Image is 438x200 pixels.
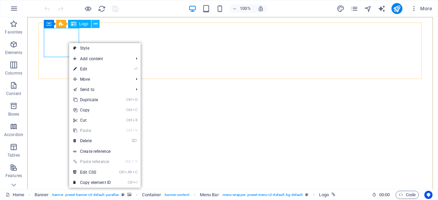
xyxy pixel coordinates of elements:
a: Send to [69,84,130,95]
span: Move [69,74,130,84]
span: . menu-wrapper .preset-menu-v2-default .bg-default [222,191,303,199]
i: This element is a customizable preset [305,193,308,197]
p: Elements [5,50,23,55]
h6: 100% [240,4,251,13]
i: This element contains a background [127,193,131,197]
a: CtrlXCut [69,115,115,125]
a: ⏎Edit [69,64,115,74]
i: Ctrl [128,180,133,185]
span: Click to select. Double-click to edit [142,191,161,199]
p: Favorites [5,29,22,35]
p: Columns [5,70,22,76]
button: design [337,4,345,13]
a: Ctrl⇧VPaste reference [69,157,115,167]
button: Usercentrics [424,191,433,199]
a: CtrlCCopy [69,105,115,115]
span: Logo [79,22,88,26]
a: CtrlICopy element ID [69,177,115,188]
i: ⌦ [132,138,137,143]
p: Content [6,91,21,96]
span: More [411,5,432,12]
a: Style [69,43,141,53]
span: Click to select. Double-click to edit [35,191,49,199]
span: Click to select. Double-click to edit [319,191,328,199]
i: ⏎ [134,67,137,71]
button: reload [98,4,106,13]
button: navigator [364,4,372,13]
i: On resize automatically adjust zoom level to fit chosen device. [258,5,264,12]
span: : [384,192,385,197]
span: . banner .preset-banner-v3-default .parallax [51,191,119,199]
p: Accordion [4,132,23,137]
a: CtrlDDuplicate [69,95,115,105]
i: Alt [125,170,132,174]
i: Ctrl [126,108,132,112]
i: Ctrl [125,159,131,164]
p: Tables [8,152,20,158]
i: V [132,128,137,133]
button: publish [391,3,402,14]
a: CtrlVPaste [69,125,115,136]
nav: breadcrumb [35,191,335,199]
a: CtrlAltCEdit CSS [69,167,115,177]
i: ⇧ [131,159,134,164]
p: Boxes [8,111,20,117]
i: Ctrl [126,118,132,122]
i: Reload page [98,5,106,13]
i: C [132,108,137,112]
span: Code [399,191,416,199]
i: Ctrl [119,170,125,174]
i: Publish [393,5,401,13]
i: Navigator [364,5,372,13]
i: This element is linked [332,193,335,197]
i: Pages (Ctrl+Alt+S) [350,5,358,13]
a: ⌦Delete [69,136,115,146]
span: Click to select. Double-click to edit [200,191,219,199]
i: C [132,170,137,174]
i: I [134,180,137,185]
button: Click here to leave preview mode and continue editing [84,4,92,13]
i: This element is a customizable preset [121,193,125,197]
span: 00 00 [379,191,390,199]
p: Features [5,173,22,178]
i: Ctrl [126,97,132,102]
button: 100% [230,4,254,13]
button: text_generator [378,4,386,13]
button: More [408,3,435,14]
i: X [132,118,137,122]
i: V [135,159,137,164]
button: Code [396,191,419,199]
span: Add content [69,54,130,64]
a: Create reference [69,146,141,157]
button: pages [350,4,359,13]
i: AI Writer [378,5,386,13]
i: Design (Ctrl+Alt+Y) [337,5,345,13]
i: D [132,97,137,102]
span: . banner-content [164,191,189,199]
a: Click to cancel selection. Double-click to open Pages [5,191,24,199]
i: Ctrl [126,128,132,133]
h6: Session time [372,191,390,199]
